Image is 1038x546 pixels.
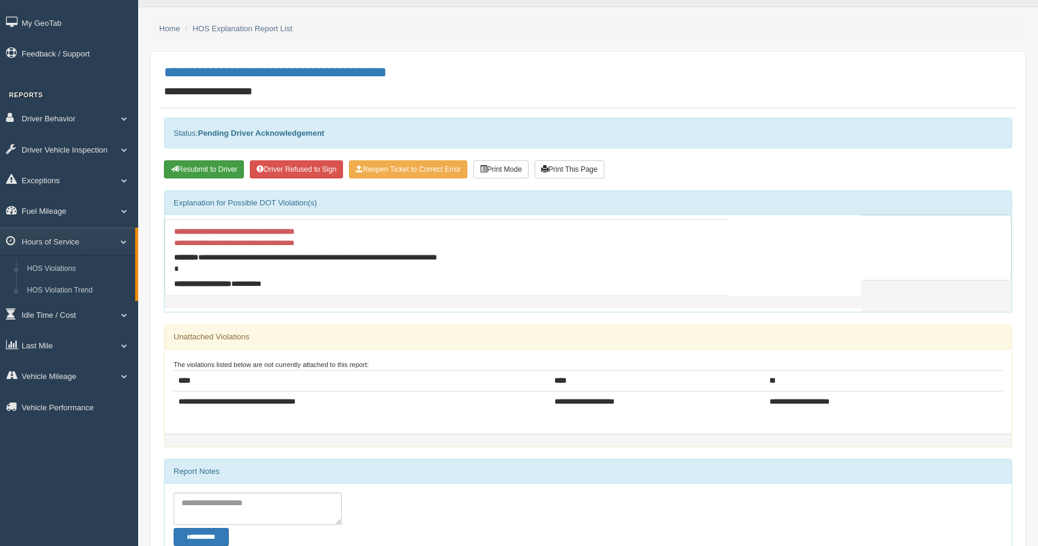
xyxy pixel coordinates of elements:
[473,160,529,178] button: Print Mode
[198,129,324,138] strong: Pending Driver Acknowledgement
[349,160,467,178] button: Reopen Ticket
[164,118,1012,148] div: Status:
[174,361,369,368] small: The violations listed below are not currently attached to this report:
[250,160,343,178] button: Driver Refused to Sign
[159,24,180,33] a: Home
[22,258,135,280] a: HOS Violations
[164,160,244,178] button: Resubmit To Driver
[535,160,604,178] button: Print This Page
[165,191,1012,215] div: Explanation for Possible DOT Violation(s)
[174,528,229,546] button: Change Filter Options
[22,280,135,302] a: HOS Violation Trend
[165,460,1012,484] div: Report Notes
[193,24,293,33] a: HOS Explanation Report List
[165,325,1012,349] div: Unattached Violations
